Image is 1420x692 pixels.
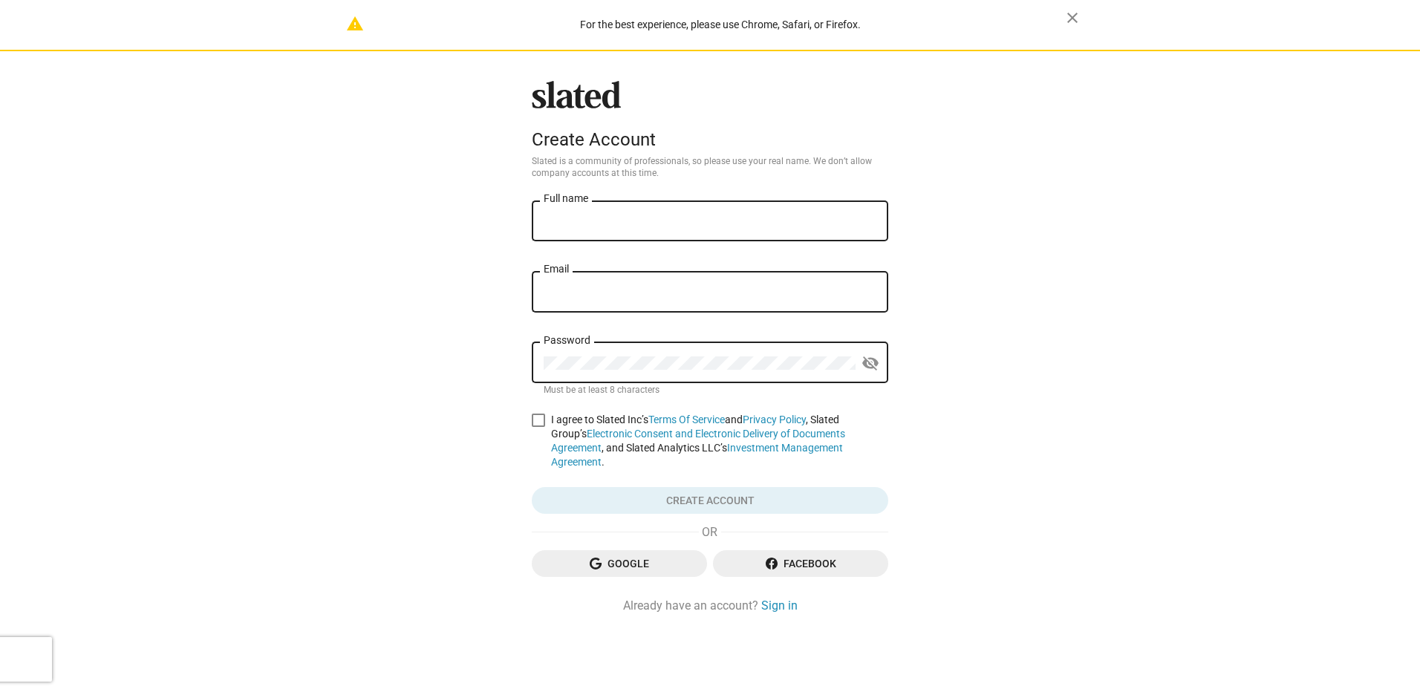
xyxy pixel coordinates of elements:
a: Sign in [761,598,798,613]
div: Create Account [532,129,888,150]
a: Privacy Policy [743,414,806,425]
mat-hint: Must be at least 8 characters [544,385,659,396]
mat-icon: warning [346,15,364,33]
span: I agree to Slated Inc’s and , Slated Group’s , and Slated Analytics LLC’s . [551,413,888,469]
p: Slated is a community of professionals, so please use your real name. We don’t allow company acco... [532,156,888,180]
div: For the best experience, please use Chrome, Safari, or Firefox. [374,15,1066,35]
a: Terms Of Service [648,414,725,425]
mat-icon: close [1064,9,1081,27]
button: Facebook [713,550,888,577]
span: Facebook [725,550,876,577]
sl-branding: Create Account [532,81,888,157]
mat-icon: visibility_off [862,352,879,375]
span: Google [544,550,695,577]
button: Show password [856,349,885,379]
button: Google [532,550,707,577]
a: Electronic Consent and Electronic Delivery of Documents Agreement [551,428,845,454]
div: Already have an account? [532,598,888,613]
